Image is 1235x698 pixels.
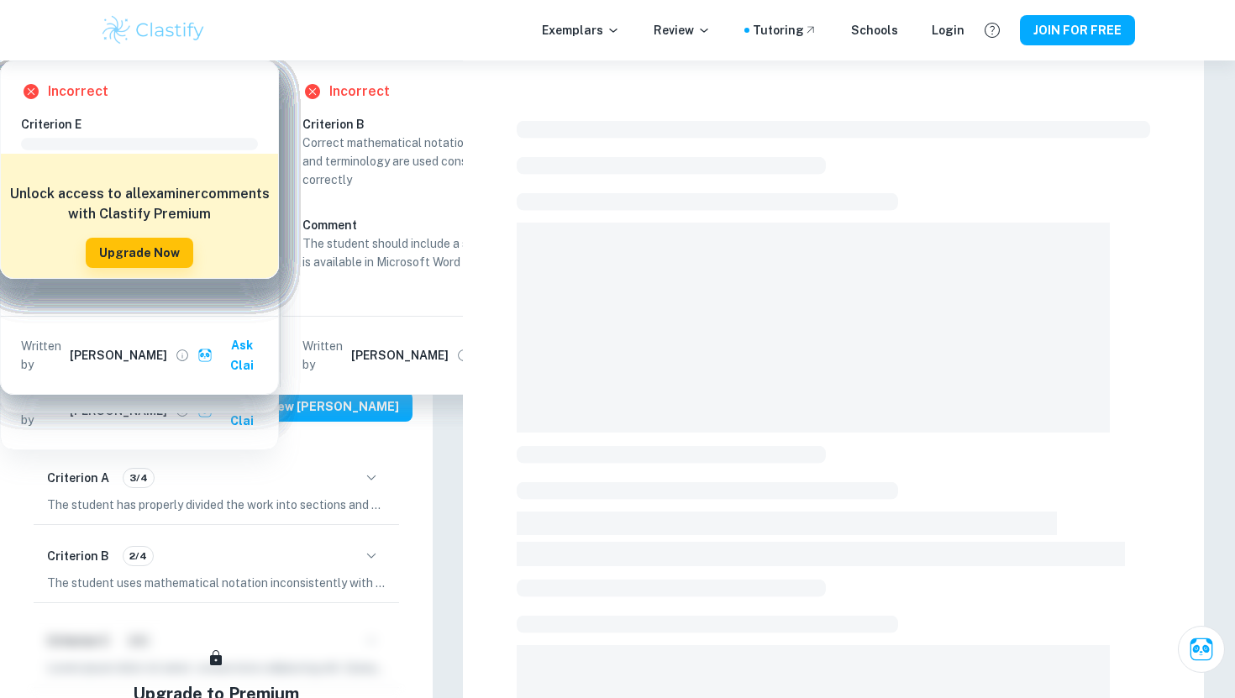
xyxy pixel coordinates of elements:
[351,346,449,365] h6: [PERSON_NAME]
[302,234,539,271] p: The student should include a structure that is available in Microsoft Word
[100,13,207,47] img: Clastify logo
[252,391,413,422] button: View [PERSON_NAME]
[171,344,194,367] button: View full profile
[21,115,271,134] h6: Criterion E
[1178,626,1225,673] button: Ask Clai
[123,548,153,564] span: 2/4
[978,16,1006,45] button: Help and Feedback
[123,470,154,485] span: 3/4
[542,21,620,39] p: Exemplars
[194,330,271,380] button: Ask Clai
[932,21,964,39] a: Login
[47,496,386,514] p: The student has properly divided the work into sections and further subdivided the body for clear...
[47,574,386,592] p: The student uses mathematical notation inconsistently with limited organization, and sometimes us...
[1020,15,1135,45] button: JOIN FOR FREE
[86,238,193,268] button: Upgrade Now
[302,337,348,374] p: Written by
[47,469,109,487] h6: Criterion A
[302,134,539,189] p: Correct mathematical notation, symbols, and terminology are used consistently and correctly
[654,21,711,39] p: Review
[197,348,213,364] img: clai.svg
[48,81,108,102] h6: Incorrect
[302,115,553,134] h6: Criterion B
[329,81,390,102] h6: Incorrect
[70,346,167,365] h6: [PERSON_NAME]
[21,337,66,374] p: Written by
[452,344,476,367] button: View full profile
[753,21,817,39] a: Tutoring
[302,216,539,234] h6: Comment
[851,21,898,39] a: Schools
[47,547,109,565] h6: Criterion B
[9,184,270,224] h6: Unlock access to all examiner comments with Clastify Premium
